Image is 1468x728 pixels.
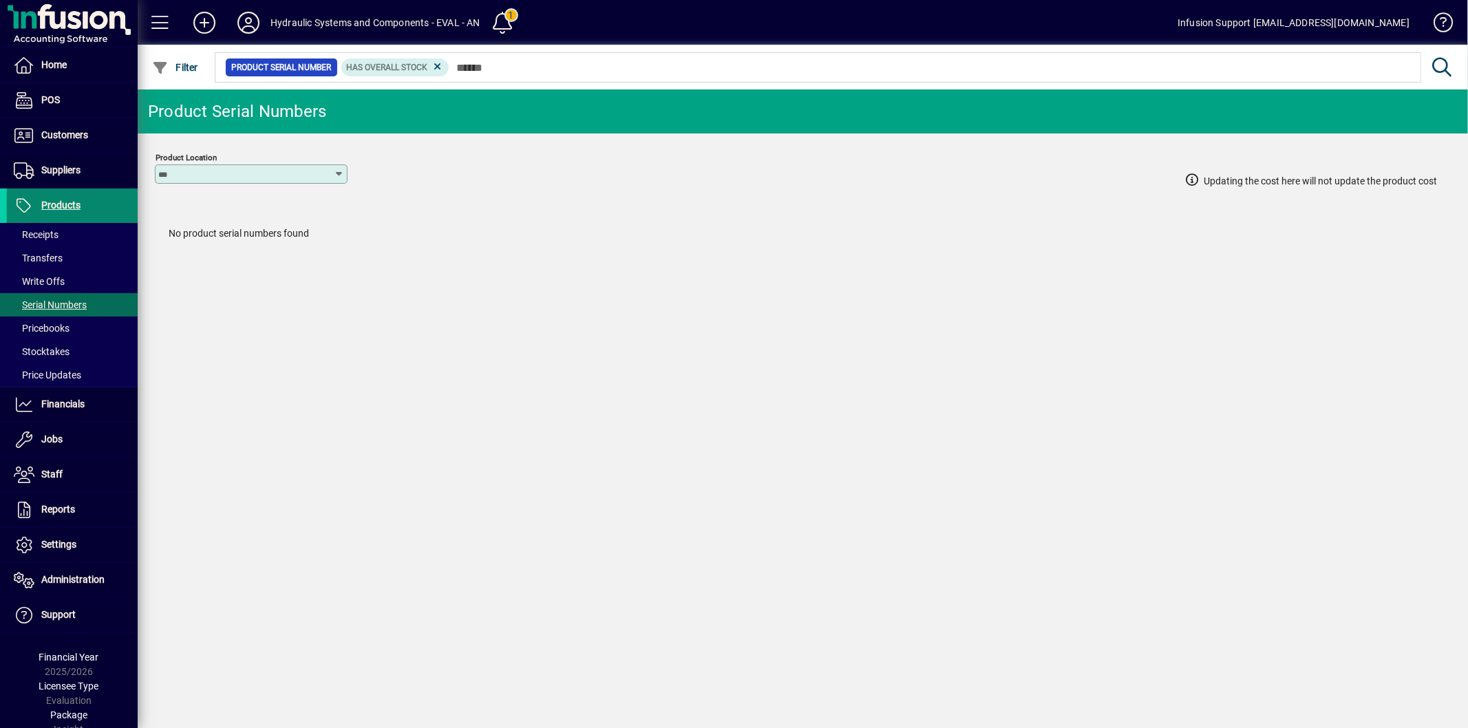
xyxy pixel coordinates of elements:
span: Jobs [41,433,63,445]
a: Home [7,48,138,83]
span: Filter [152,62,198,73]
a: POS [7,83,138,118]
span: POS [41,94,60,105]
span: Administration [41,574,105,585]
mat-label: Product Location [156,153,217,162]
a: Reports [7,493,138,527]
span: Receipts [14,229,58,240]
span: Customers [41,129,88,140]
button: Add [182,10,226,35]
div: Product Serial Numbers [148,100,327,122]
a: Stocktakes [7,340,138,363]
a: Serial Numbers [7,293,138,317]
span: Home [41,59,67,70]
span: Settings [41,539,76,550]
a: Write Offs [7,270,138,293]
mat-chip: Has Overall Stock [341,58,449,76]
span: Write Offs [14,276,65,287]
span: Staff [41,469,63,480]
a: Pricebooks [7,317,138,340]
span: Support [41,609,76,620]
span: Suppliers [41,164,81,175]
span: Reports [41,504,75,515]
a: Staff [7,458,138,492]
a: Receipts [7,223,138,246]
a: Support [7,598,138,632]
div: No product serial numbers found [155,213,1451,255]
span: Pricebooks [14,323,70,334]
a: Financials [7,387,138,422]
a: Price Updates [7,363,138,387]
a: Knowledge Base [1423,3,1451,47]
span: Price Updates [14,370,81,381]
a: Suppliers [7,153,138,188]
span: Financial Year [39,652,99,663]
span: Products [41,200,81,211]
span: Serial Numbers [14,299,87,310]
span: Stocktakes [14,346,70,357]
span: Package [50,709,87,720]
span: Updating the cost here will not update the product cost [1204,174,1437,189]
a: Jobs [7,422,138,457]
a: Transfers [7,246,138,270]
span: Has Overall Stock [347,63,428,72]
span: Licensee Type [39,681,99,692]
a: Administration [7,563,138,597]
span: Financials [41,398,85,409]
span: Product Serial Number [231,61,332,74]
span: Transfers [14,253,63,264]
div: Infusion Support [EMAIL_ADDRESS][DOMAIN_NAME] [1178,12,1410,34]
div: Hydraulic Systems and Components - EVAL - AN [270,12,480,34]
button: Filter [149,55,202,80]
a: Customers [7,118,138,153]
button: Profile [226,10,270,35]
a: Settings [7,528,138,562]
